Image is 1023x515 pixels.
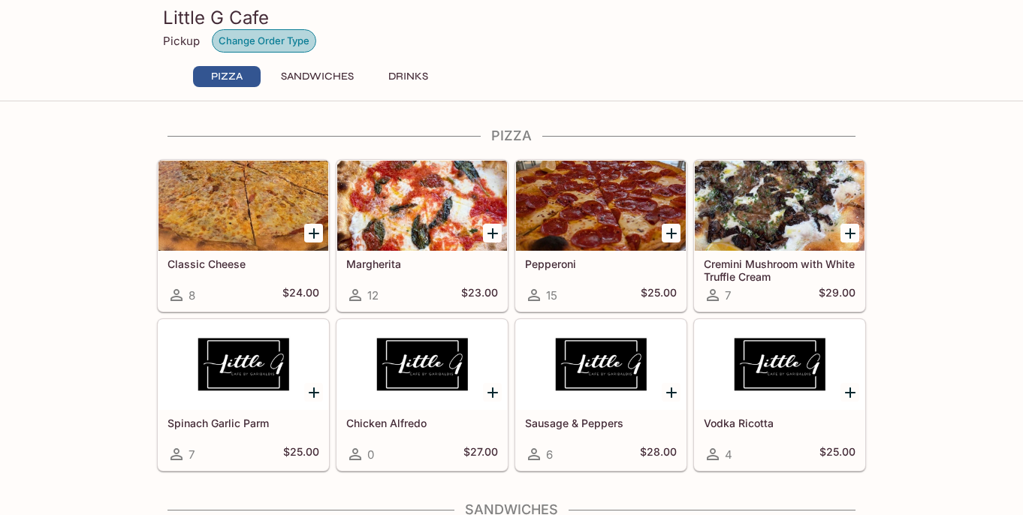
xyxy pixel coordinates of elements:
[516,161,686,251] div: Pepperoni
[346,417,498,429] h5: Chicken Alfredo
[463,445,498,463] h5: $27.00
[304,224,323,242] button: Add Classic Cheese
[158,161,328,251] div: Classic Cheese
[346,257,498,270] h5: Margherita
[725,447,732,462] span: 4
[167,417,319,429] h5: Spinach Garlic Parm
[525,257,677,270] h5: Pepperoni
[337,320,507,410] div: Chicken Alfredo
[704,257,856,282] h5: Cremini Mushroom with White Truffle Cream
[189,447,195,462] span: 7
[367,288,379,303] span: 12
[337,161,507,251] div: Margherita
[336,160,508,312] a: Margherita12$23.00
[163,6,860,29] h3: Little G Cafe
[367,447,374,462] span: 0
[189,288,195,303] span: 8
[193,66,261,87] button: Pizza
[840,224,859,242] button: Add Cremini Mushroom with White Truffle Cream
[546,447,553,462] span: 6
[461,286,498,304] h5: $23.00
[483,383,502,402] button: Add Chicken Alfredo
[525,417,677,429] h5: Sausage & Peppers
[158,320,328,410] div: Spinach Garlic Parm
[483,224,502,242] button: Add Margherita
[695,161,865,251] div: Cremini Mushroom with White Truffle Cream
[695,320,865,410] div: Vodka Ricotta
[819,445,856,463] h5: $25.00
[515,319,687,471] a: Sausage & Peppers6$28.00
[516,320,686,410] div: Sausage & Peppers
[304,383,323,402] button: Add Spinach Garlic Parm
[840,383,859,402] button: Add Vodka Ricotta
[282,286,319,304] h5: $24.00
[704,417,856,429] h5: Vodka Ricotta
[694,160,865,312] a: Cremini Mushroom with White Truffle Cream7$29.00
[273,66,362,87] button: Sandwiches
[167,257,319,270] h5: Classic Cheese
[212,29,316,53] button: Change Order Type
[725,288,731,303] span: 7
[336,319,508,471] a: Chicken Alfredo0$27.00
[158,319,329,471] a: Spinach Garlic Parm7$25.00
[662,224,680,242] button: Add Pepperoni
[283,445,319,463] h5: $25.00
[694,319,865,471] a: Vodka Ricotta4$25.00
[641,286,677,304] h5: $25.00
[819,286,856,304] h5: $29.00
[640,445,677,463] h5: $28.00
[374,66,442,87] button: Drinks
[163,34,200,48] p: Pickup
[157,128,866,144] h4: Pizza
[515,160,687,312] a: Pepperoni15$25.00
[158,160,329,312] a: Classic Cheese8$24.00
[546,288,557,303] span: 15
[662,383,680,402] button: Add Sausage & Peppers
